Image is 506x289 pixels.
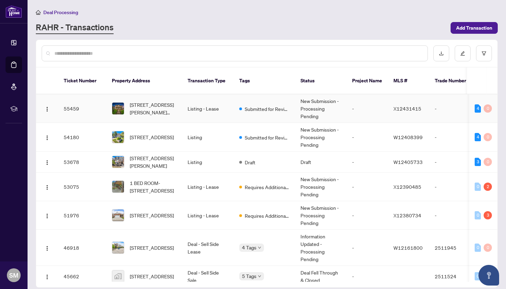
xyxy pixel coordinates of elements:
td: New Submission - Processing Pending [295,173,347,201]
span: [STREET_ADDRESS] [130,211,174,219]
td: - [429,152,477,173]
td: New Submission - Processing Pending [295,201,347,230]
span: [STREET_ADDRESS][PERSON_NAME][PERSON_NAME] [130,101,177,116]
button: edit [455,45,471,61]
div: 0 [484,158,492,166]
button: download [433,45,449,61]
td: 53678 [58,152,106,173]
span: W12408399 [393,134,423,140]
button: filter [476,45,492,61]
button: Logo [42,242,53,253]
img: Logo [44,106,50,112]
img: thumbnail-img [112,181,124,193]
span: W12405733 [393,159,423,165]
span: [STREET_ADDRESS][PERSON_NAME] [130,154,177,169]
td: 46918 [58,230,106,266]
td: Deal - Sell Side Sale [182,266,234,287]
th: Property Address [106,68,182,94]
th: Tags [234,68,295,94]
span: Draft [245,158,255,166]
td: - [347,152,388,173]
div: 4 [475,104,481,113]
span: Requires Additional Docs [245,183,289,191]
span: X12431415 [393,105,421,112]
div: 0 [475,183,481,191]
button: Logo [42,156,53,167]
th: Transaction Type [182,68,234,94]
td: 51976 [58,201,106,230]
img: Logo [44,135,50,141]
th: Status [295,68,347,94]
span: Deal Processing [43,9,78,16]
div: 0 [475,244,481,252]
th: MLS # [388,68,429,94]
img: thumbnail-img [112,131,124,143]
span: Submitted for Review [245,105,289,113]
span: download [439,51,444,56]
td: 54180 [58,123,106,152]
span: [STREET_ADDRESS] [130,133,174,141]
span: Add Transaction [456,22,492,33]
a: RAHR - Transactions [36,22,114,34]
td: - [429,94,477,123]
td: Information Updated - Processing Pending [295,230,347,266]
span: SM [9,270,18,280]
span: X12390485 [393,184,421,190]
td: New Submission - Processing Pending [295,94,347,123]
button: Logo [42,271,53,282]
td: - [347,201,388,230]
td: - [429,201,477,230]
div: 3 [484,211,492,219]
td: Listing [182,123,234,152]
span: filter [482,51,486,56]
td: New Submission - Processing Pending [295,123,347,152]
td: - [347,230,388,266]
td: Listing [182,152,234,173]
td: 55459 [58,94,106,123]
td: - [347,173,388,201]
img: thumbnail-img [112,156,124,168]
td: - [429,173,477,201]
div: 0 [484,244,492,252]
td: Listing - Lease [182,201,234,230]
span: Requires Additional Docs [245,212,289,219]
th: Project Name [347,68,388,94]
td: 53075 [58,173,106,201]
img: Logo [44,160,50,165]
span: down [258,246,261,249]
th: Trade Number [429,68,477,94]
button: Logo [42,210,53,221]
td: - [429,123,477,152]
div: 0 [475,272,481,280]
span: 4 Tags [242,244,256,251]
td: - [347,123,388,152]
td: Listing - Lease [182,94,234,123]
img: thumbnail-img [112,103,124,114]
button: Logo [42,103,53,114]
div: 3 [475,158,481,166]
td: 2511524 [429,266,477,287]
img: thumbnail-img [112,270,124,282]
button: Add Transaction [451,22,498,34]
div: 0 [484,104,492,113]
div: 2 [484,183,492,191]
span: X12380734 [393,212,421,218]
span: W12161800 [393,245,423,251]
span: [STREET_ADDRESS] [130,244,174,251]
span: edit [460,51,465,56]
div: 0 [484,133,492,141]
img: Logo [44,274,50,280]
span: Submitted for Review [245,134,289,141]
button: Open asap [478,265,499,286]
td: - [347,94,388,123]
div: 4 [475,133,481,141]
span: home [36,10,41,15]
span: down [258,275,261,278]
th: Ticket Number [58,68,106,94]
img: Logo [44,213,50,219]
td: Listing - Lease [182,173,234,201]
img: Logo [44,185,50,190]
span: 1 BED ROOM-[STREET_ADDRESS] [130,179,177,194]
span: 5 Tags [242,272,256,280]
button: Logo [42,181,53,192]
